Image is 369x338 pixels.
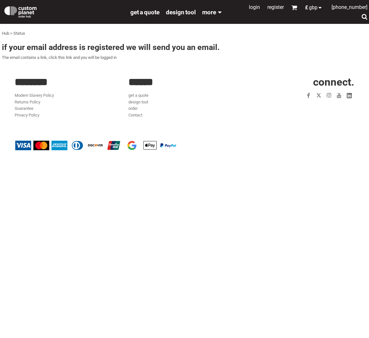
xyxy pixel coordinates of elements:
[15,106,33,111] a: Guarantee
[88,141,104,150] img: Discover
[166,9,196,16] span: design tool
[13,30,25,37] div: Status
[249,4,260,10] a: Login
[15,141,31,150] img: Visa
[128,93,148,98] a: get a quote
[243,77,354,87] h2: CONNECT.
[124,141,140,150] img: Google Pay
[128,113,142,117] a: Contact
[166,8,196,16] a: design tool
[10,30,12,37] div: >
[2,43,367,51] h3: If your email address is registered we will send you an email.
[128,106,138,111] a: order
[331,4,367,10] span: [PHONE_NUMBER]
[142,141,158,150] img: Apple Pay
[3,5,38,18] img: Custom Planet
[305,5,309,10] span: £
[130,8,160,16] a: get a quote
[2,31,9,36] a: Hub
[270,102,354,110] iframe: Customer reviews powered by Trustpilot
[202,9,216,16] span: More
[51,141,67,150] img: American Express
[267,4,284,10] a: Register
[15,93,54,98] a: Modern Slavery Policy
[309,5,318,10] span: GBP
[130,9,160,16] span: get a quote
[128,100,148,104] a: design tool
[106,141,122,150] img: China UnionPay
[160,143,176,147] img: PayPal
[70,141,85,150] img: Diners Club
[15,100,40,104] a: Returns Policy
[33,141,49,150] img: Mastercard
[15,113,39,117] a: Privacy Policy
[2,43,367,68] div: The email contains a link, click this link and you will be logged in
